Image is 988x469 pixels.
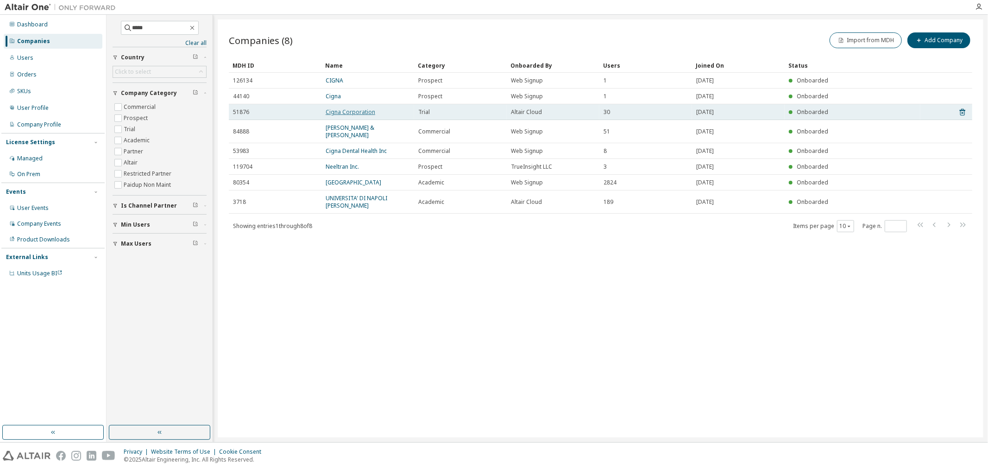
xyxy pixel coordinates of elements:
a: CIGNA [326,76,343,84]
span: 126134 [233,77,252,84]
span: 84888 [233,128,249,135]
span: Onboarded [797,92,828,100]
span: Clear filter [193,221,198,228]
span: [DATE] [696,77,714,84]
label: Partner [124,146,145,157]
span: Clear filter [193,240,198,247]
img: linkedin.svg [87,451,96,461]
div: User Events [17,204,49,212]
span: Clear filter [193,54,198,61]
div: Company Events [17,220,61,228]
div: Managed [17,155,43,162]
span: Min Users [121,221,150,228]
div: License Settings [6,139,55,146]
a: UNIVERSITA' DI NAPOLI [PERSON_NAME] [326,194,387,209]
span: [DATE] [696,163,714,171]
div: Privacy [124,448,151,456]
span: 51876 [233,108,249,116]
span: Onboarded [797,163,828,171]
span: 53983 [233,147,249,155]
div: Onboarded By [510,58,596,73]
span: Web Signup [511,147,543,155]
div: Users [603,58,688,73]
span: TrueInsight LLC [511,163,552,171]
img: altair_logo.svg [3,451,50,461]
label: Altair [124,157,139,168]
button: Country [113,47,207,68]
span: Showing entries 1 through 8 of 8 [233,222,312,230]
span: Academic [418,198,444,206]
div: Users [17,54,33,62]
span: Commercial [418,128,450,135]
span: Companies (8) [229,34,293,47]
button: Import from MDH [830,32,902,48]
span: Items per page [793,220,854,232]
button: Min Users [113,215,207,235]
div: Name [325,58,410,73]
span: 1 [604,77,607,84]
span: Web Signup [511,77,543,84]
div: Product Downloads [17,236,70,243]
span: Is Channel Partner [121,202,177,209]
label: Restricted Partner [124,168,173,179]
div: External Links [6,254,48,261]
span: Web Signup [511,93,543,100]
span: 1 [604,93,607,100]
a: Cigna [326,92,341,100]
div: Company Profile [17,121,61,128]
span: Web Signup [511,179,543,186]
span: 3 [604,163,607,171]
span: Prospect [418,93,442,100]
span: Onboarded [797,147,828,155]
label: Commercial [124,101,157,113]
button: Is Channel Partner [113,196,207,216]
a: [GEOGRAPHIC_DATA] [326,178,381,186]
div: Category [418,58,503,73]
span: [DATE] [696,147,714,155]
div: Status [788,58,917,73]
span: 80354 [233,179,249,186]
span: 8 [604,147,607,155]
span: [DATE] [696,128,714,135]
span: 2824 [604,179,617,186]
button: 10 [839,222,852,230]
div: Cookie Consent [219,448,267,456]
label: Prospect [124,113,150,124]
button: Company Category [113,83,207,103]
img: instagram.svg [71,451,81,461]
label: Academic [124,135,151,146]
span: [DATE] [696,179,714,186]
a: Neeltran Inc. [326,163,359,171]
label: Paidup Non Maint [124,179,173,190]
a: Cigna Corporation [326,108,375,116]
span: 3718 [233,198,246,206]
div: Events [6,188,26,196]
span: Country [121,54,145,61]
span: Trial [418,108,430,116]
span: Altair Cloud [511,108,542,116]
span: [DATE] [696,108,714,116]
div: Joined On [696,58,781,73]
button: Max Users [113,234,207,254]
span: Web Signup [511,128,543,135]
div: Companies [17,38,50,45]
div: Click to select [115,68,151,76]
span: Prospect [418,163,442,171]
span: 189 [604,198,613,206]
span: Max Users [121,240,151,247]
span: Onboarded [797,76,828,84]
span: [DATE] [696,93,714,100]
img: Altair One [5,3,120,12]
div: Dashboard [17,21,48,28]
span: 51 [604,128,610,135]
div: SKUs [17,88,31,95]
span: 44140 [233,93,249,100]
a: [PERSON_NAME] & [PERSON_NAME] [326,124,374,139]
span: Academic [418,179,444,186]
span: [DATE] [696,198,714,206]
label: Trial [124,124,137,135]
span: Company Category [121,89,177,97]
div: Orders [17,71,37,78]
span: 30 [604,108,610,116]
span: Onboarded [797,108,828,116]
